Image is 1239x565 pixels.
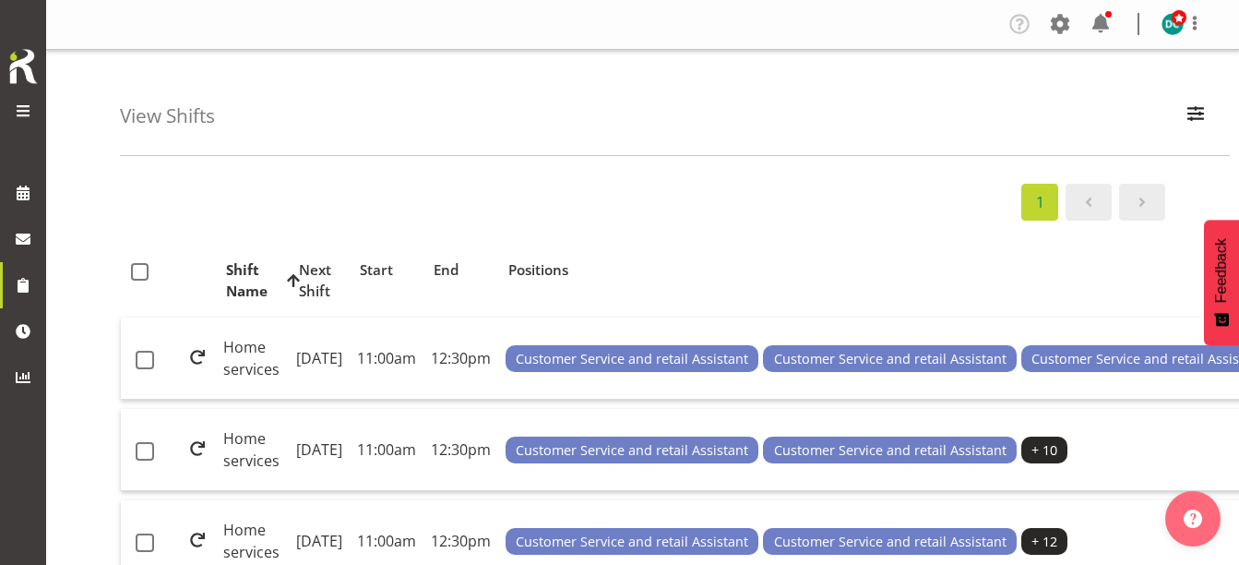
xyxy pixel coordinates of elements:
td: Home services [216,409,289,491]
span: Customer Service and retail Assistant [774,349,1007,369]
img: donald-cunningham11616.jpg [1162,13,1184,35]
img: help-xxl-2.png [1184,510,1202,528]
span: Customer Service and retail Assistant [774,532,1007,552]
td: Home services [216,318,289,400]
td: 11:00am [350,409,423,491]
span: Customer Service and retail Assistant [516,440,748,461]
span: Shift Name [226,259,278,302]
span: Customer Service and retail Assistant [516,532,748,552]
span: Customer Service and retail Assistant [516,349,748,369]
h4: View Shifts [120,105,215,126]
button: Filter Employees [1176,96,1215,137]
img: Rosterit icon logo [5,46,42,87]
button: Feedback - Show survey [1204,220,1239,345]
span: Customer Service and retail Assistant [774,440,1007,461]
span: + 12 [1031,532,1057,552]
span: Feedback [1213,238,1230,303]
td: [DATE] [289,409,350,491]
td: 12:30pm [423,409,498,491]
td: 11:00am [350,318,423,400]
td: 12:30pm [423,318,498,400]
span: End [434,259,459,281]
span: Positions [508,259,568,281]
span: Next Shift [299,259,339,302]
span: + 10 [1031,440,1057,461]
span: Start [360,259,393,281]
td: [DATE] [289,318,350,400]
